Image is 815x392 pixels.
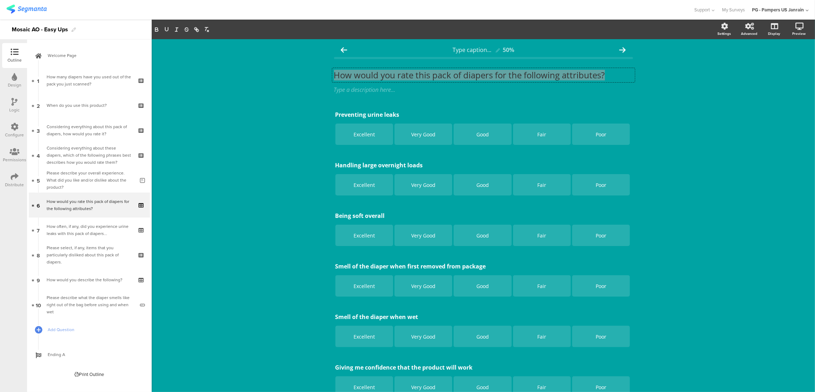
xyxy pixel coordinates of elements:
div: Please describe what the diaper smells like right out of the bag before using and when wet [47,294,135,315]
p: Smell of the diaper when first removed from package [335,262,632,270]
div: Fair [514,283,570,289]
p: Smell of the diaper when wet [335,313,632,321]
div: Poor [573,131,629,138]
div: Excellent [336,232,392,239]
div: Very Good [396,283,451,289]
div: Good [455,182,510,188]
div: Good [455,283,510,289]
p: Preventing urine leaks [335,111,632,119]
div: Very Good [396,131,451,138]
div: Poor [573,232,629,239]
div: PG - Pampers US Janrain [752,6,804,13]
div: Type a description here... [334,86,633,94]
div: Configure [5,132,24,138]
span: 10 [36,301,41,309]
div: Very Good [396,384,451,391]
div: Very Good [396,232,451,239]
a: 7 How often, if any, did you experience urine leaks with this pack of diapers... [29,218,150,242]
p: Being soft overall [335,212,632,220]
div: Excellent [336,384,392,391]
div: Design [8,82,21,88]
div: Distribute [5,182,24,188]
a: 4 Considering everything about these diapers, which of the following phrases best describes how y... [29,143,150,168]
span: 3 [37,126,40,134]
a: 10 Please describe what the diaper smells like right out of the bag before using and when wet [29,292,150,317]
div: Good [455,384,510,391]
div: Very Good [396,182,451,188]
div: Outline [7,57,22,63]
div: Excellent [336,182,392,188]
div: Fair [514,384,570,391]
span: Welcome Page [48,52,139,59]
div: How would you rate this pack of diapers for the following attributes? [47,198,132,212]
span: Add Question [48,326,139,333]
a: 8 Please select, if any, items that you particularly disliked about this pack of diapers. [29,242,150,267]
span: 7 [37,226,40,234]
a: 1 How many diapers have you used out of the pack you just scanned? [29,68,150,93]
img: segmanta logo [6,5,47,14]
div: Please describe your overall experience. What did you like and/or dislike about the product? [47,169,135,191]
a: 3 Considering everything about this pack of diapers, how would you rate it? [29,118,150,143]
div: How would you describe the following? [47,276,132,283]
div: Display [768,31,780,36]
div: Fair [514,182,570,188]
span: 1 [37,77,40,84]
div: Good [455,131,510,138]
a: 6 How would you rate this pack of diapers for the following attributes? [29,193,150,218]
div: Settings [717,31,731,36]
span: 5 [37,176,40,184]
div: Good [455,232,510,239]
a: Welcome Page [29,43,150,68]
div: Permissions [3,157,26,163]
div: Fair [514,333,570,340]
span: 2 [37,101,40,109]
a: 2 When do you use this product? [29,93,150,118]
div: How often, if any, did you experience urine leaks with this pack of diapers... [47,223,132,237]
div: Poor [573,283,629,289]
div: Print Outline [75,371,104,378]
div: Excellent [336,333,392,340]
span: 8 [37,251,40,259]
span: Support [695,6,710,13]
div: How many diapers have you used out of the pack you just scanned? [47,73,132,88]
div: Mosaic AO - Easy Ups [12,24,68,35]
p: Giving me confidence that the product will work [335,364,632,371]
div: Considering everything about these diapers, which of the following phrases best describes how you... [47,145,132,166]
a: Ending A [29,342,150,367]
div: Fair [514,131,570,138]
span: Ending A [48,351,139,358]
div: Poor [573,333,629,340]
div: Considering everything about this pack of diapers, how would you rate it? [47,123,132,137]
div: Advanced [741,31,757,36]
div: Poor [573,384,629,391]
div: Excellent [336,283,392,289]
div: Preview [792,31,806,36]
div: Please select, if any, items that you particularly disliked about this pack of diapers. [47,244,132,266]
div: Fair [514,232,570,239]
span: 6 [37,201,40,209]
div: Very Good [396,333,451,340]
p: How would you rate this pack of diapers for the following attributes? [334,70,633,80]
div: When do you use this product? [47,102,132,109]
p: Handling large overnight loads [335,161,632,169]
div: 50% [503,46,514,54]
a: 5 Please describe your overall experience. What did you like and/or dislike about the product? [29,168,150,193]
div: Good [455,333,510,340]
div: Excellent [336,131,392,138]
a: 9 How would you describe the following? [29,267,150,292]
div: Poor [573,182,629,188]
div: Logic [10,107,20,113]
span: 9 [37,276,40,284]
span: Type caption... [453,46,491,54]
span: 4 [37,151,40,159]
